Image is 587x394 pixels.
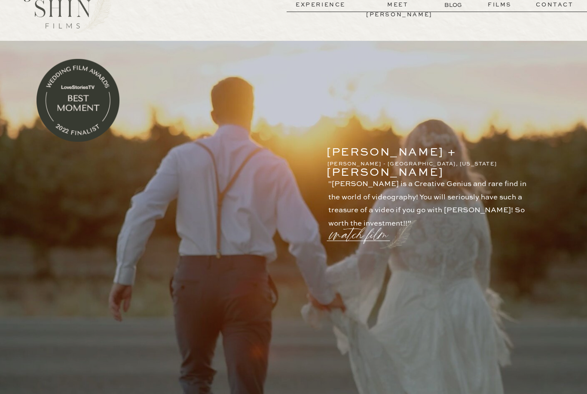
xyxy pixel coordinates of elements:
a: watch film [330,213,392,246]
p: [PERSON_NAME] + [PERSON_NAME] [327,143,507,154]
p: "[PERSON_NAME] is a Creative Genius and rare find in the world of videography! You will seriously... [328,178,535,220]
p: [PERSON_NAME] - [GEOGRAPHIC_DATA], [US_STATE] [327,160,508,168]
a: BLOG [444,0,464,9]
